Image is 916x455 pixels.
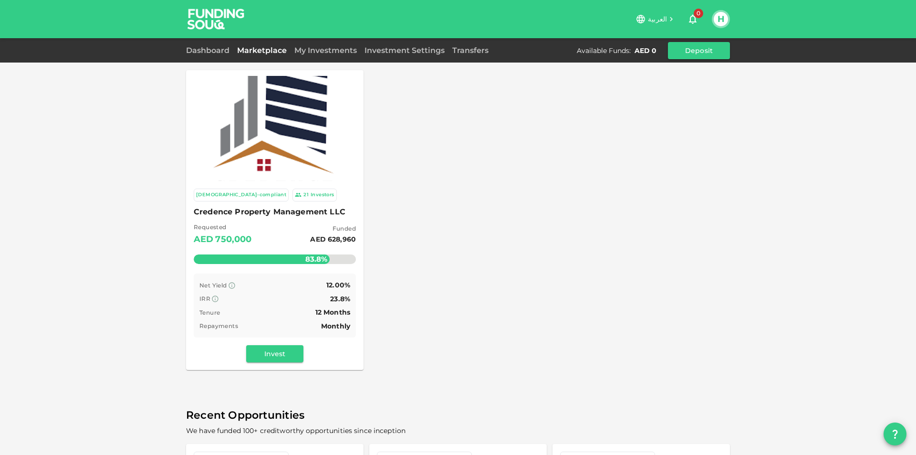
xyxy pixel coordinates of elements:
span: Monthly [321,322,350,330]
span: Recent Opportunities [186,406,730,425]
span: 12 Months [315,308,350,317]
div: 21 [303,191,309,199]
span: Funded [310,224,356,233]
a: Investment Settings [361,46,448,55]
span: Requested [194,222,252,232]
button: Invest [246,345,303,362]
div: Investors [311,191,334,199]
button: Deposit [668,42,730,59]
span: IRR [199,295,210,302]
button: H [714,12,728,26]
span: 12.00% [326,281,350,289]
a: Transfers [448,46,492,55]
img: Marketplace Logo [196,49,354,208]
span: Net Yield [199,282,227,289]
button: question [884,423,906,445]
a: Dashboard [186,46,233,55]
div: [DEMOGRAPHIC_DATA]-compliant [196,191,286,199]
div: AED 0 [635,46,656,55]
a: Marketplace Logo [DEMOGRAPHIC_DATA]-compliant 21Investors Credence Property Management LLC Reques... [186,70,364,370]
button: 0 [683,10,702,29]
span: 23.8% [330,295,350,303]
a: Marketplace [233,46,291,55]
span: Repayments [199,322,238,329]
span: Credence Property Management LLC [194,205,356,219]
a: My Investments [291,46,361,55]
div: Available Funds : [577,46,631,55]
span: Tenure [199,309,220,316]
span: We have funded 100+ creditworthy opportunities since inception [186,426,406,435]
span: 0 [694,9,703,18]
span: العربية [648,15,667,23]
